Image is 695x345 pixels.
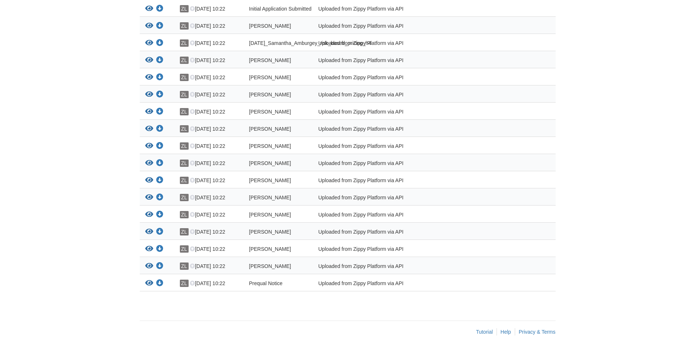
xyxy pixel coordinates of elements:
[313,211,486,221] div: Uploaded from Zippy Platform via API
[145,177,153,184] button: View Aaron_Rouse_true_and_correct_consent
[190,229,225,235] span: [DATE] 10:22
[180,74,189,81] span: ZL
[249,280,283,286] span: Prequal Notice
[190,74,225,80] span: [DATE] 10:22
[156,6,163,12] a: Download Initial Application Submitted
[249,160,291,166] span: [PERSON_NAME]
[145,211,153,219] button: View Aaron_Rouse_privacy_notice
[145,108,153,116] button: View Aaron_Rouse_esign_consent
[180,194,189,201] span: ZL
[313,91,486,100] div: Uploaded from Zippy Platform via API
[313,22,486,32] div: Uploaded from Zippy Platform via API
[313,228,486,238] div: Uploaded from Zippy Platform via API
[249,74,291,80] span: [PERSON_NAME]
[313,177,486,186] div: Uploaded from Zippy Platform via API
[249,195,291,200] span: [PERSON_NAME]
[313,160,486,169] div: Uploaded from Zippy Platform via API
[249,229,291,235] span: [PERSON_NAME]
[313,142,486,152] div: Uploaded from Zippy Platform via API
[249,177,291,183] span: [PERSON_NAME]
[249,92,291,97] span: [PERSON_NAME]
[156,92,163,98] a: Download Samantha_Amburgey_sms_consent
[180,262,189,270] span: ZL
[145,74,153,81] button: View Aaron_Rouse_credit_authorization
[156,264,163,269] a: Download Samantha_Amburgey_privacy_notice
[313,5,486,15] div: Uploaded from Zippy Platform via API
[190,109,225,115] span: [DATE] 10:22
[313,39,486,49] div: Uploaded from Zippy Platform via API
[519,329,556,335] a: Privacy & Terms
[249,143,291,149] span: [PERSON_NAME]
[180,211,189,218] span: ZL
[180,177,189,184] span: ZL
[145,91,153,99] button: View Samantha_Amburgey_sms_consent
[145,245,153,253] button: View Samantha_Amburgey_joint_credit
[190,263,225,269] span: [DATE] 10:22
[156,109,163,115] a: Download Aaron_Rouse_esign_consent
[190,23,225,29] span: [DATE] 10:22
[156,143,163,149] a: Download Samantha_Amburgey_true_and_correct_consent
[156,75,163,81] a: Download Aaron_Rouse_credit_authorization
[145,194,153,202] button: View Samantha_Amburgey_esign_consent
[249,212,291,218] span: [PERSON_NAME]
[249,57,291,63] span: [PERSON_NAME]
[313,74,486,83] div: Uploaded from Zippy Platform via API
[156,195,163,201] a: Download Samantha_Amburgey_esign_consent
[313,57,486,66] div: Uploaded from Zippy Platform via API
[190,212,225,218] span: [DATE] 10:22
[145,5,153,13] button: View Initial Application Submitted
[190,57,225,63] span: [DATE] 10:22
[249,23,291,29] span: [PERSON_NAME]
[313,280,486,289] div: Uploaded from Zippy Platform via API
[313,108,486,118] div: Uploaded from Zippy Platform via API
[145,125,153,133] button: View Aaron_Rouse_terms_of_use
[180,245,189,253] span: ZL
[156,58,163,64] a: Download Samantha_Amburgey_terms_of_use
[145,160,153,167] button: View Aaron_Rouse_sms_consent
[190,126,225,132] span: [DATE] 10:22
[180,91,189,98] span: ZL
[180,142,189,150] span: ZL
[501,329,511,335] a: Help
[190,195,225,200] span: [DATE] 10:22
[145,262,153,270] button: View Samantha_Amburgey_privacy_notice
[190,246,225,252] span: [DATE] 10:22
[313,125,486,135] div: Uploaded from Zippy Platform via API
[180,280,189,287] span: ZL
[190,177,225,183] span: [DATE] 10:22
[156,212,163,218] a: Download Aaron_Rouse_privacy_notice
[180,125,189,133] span: ZL
[249,40,371,46] span: [DATE]_Samantha_Amburgey_risk_based_pricing_h4
[190,92,225,97] span: [DATE] 10:22
[145,142,153,150] button: View Samantha_Amburgey_true_and_correct_consent
[156,23,163,29] a: Download Samantha_Amburgey_credit_authorization
[156,41,163,46] a: Download 08-08-2025_Samantha_Amburgey_risk_based_pricing_h4
[313,245,486,255] div: Uploaded from Zippy Platform via API
[476,329,493,335] a: Tutorial
[249,246,291,252] span: [PERSON_NAME]
[249,109,291,115] span: [PERSON_NAME]
[249,263,291,269] span: [PERSON_NAME]
[190,6,225,12] span: [DATE] 10:22
[313,262,486,272] div: Uploaded from Zippy Platform via API
[249,6,312,12] span: Initial Application Submitted
[313,194,486,203] div: Uploaded from Zippy Platform via API
[190,280,225,286] span: [DATE] 10:22
[145,57,153,64] button: View Samantha_Amburgey_terms_of_use
[156,161,163,166] a: Download Aaron_Rouse_sms_consent
[145,22,153,30] button: View Samantha_Amburgey_credit_authorization
[180,22,189,30] span: ZL
[156,126,163,132] a: Download Aaron_Rouse_terms_of_use
[145,280,153,287] button: View Prequal Notice
[145,39,153,47] button: View 08-08-2025_Samantha_Amburgey_risk_based_pricing_h4
[180,160,189,167] span: ZL
[190,40,225,46] span: [DATE] 10:22
[180,57,189,64] span: ZL
[180,39,189,47] span: ZL
[249,126,291,132] span: [PERSON_NAME]
[180,228,189,235] span: ZL
[190,160,225,166] span: [DATE] 10:22
[190,143,225,149] span: [DATE] 10:22
[156,178,163,184] a: Download Aaron_Rouse_true_and_correct_consent
[145,228,153,236] button: View Aaron_Rouse_joint_credit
